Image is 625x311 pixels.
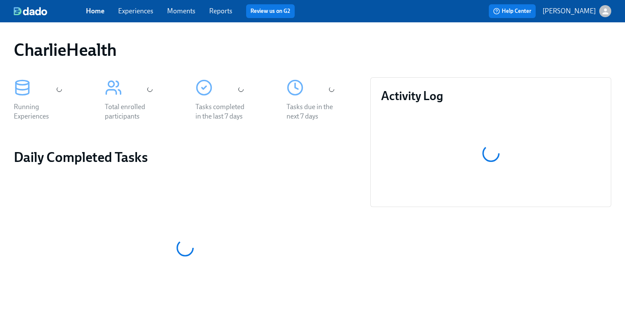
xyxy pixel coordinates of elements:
h3: Activity Log [381,88,601,104]
button: [PERSON_NAME] [543,5,611,17]
img: dado [14,7,47,15]
button: Help Center [489,4,536,18]
a: Reports [209,7,232,15]
div: Total enrolled participants [105,102,160,121]
a: Moments [167,7,195,15]
a: Experiences [118,7,153,15]
h1: CharlieHealth [14,40,117,60]
button: Review us on G2 [246,4,295,18]
div: Tasks due in the next 7 days [287,102,341,121]
p: [PERSON_NAME] [543,6,596,16]
h2: Daily Completed Tasks [14,149,357,166]
span: Help Center [493,7,531,15]
div: Running Experiences [14,102,69,121]
a: dado [14,7,86,15]
a: Home [86,7,104,15]
a: Review us on G2 [250,7,290,15]
div: Tasks completed in the last 7 days [195,102,250,121]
